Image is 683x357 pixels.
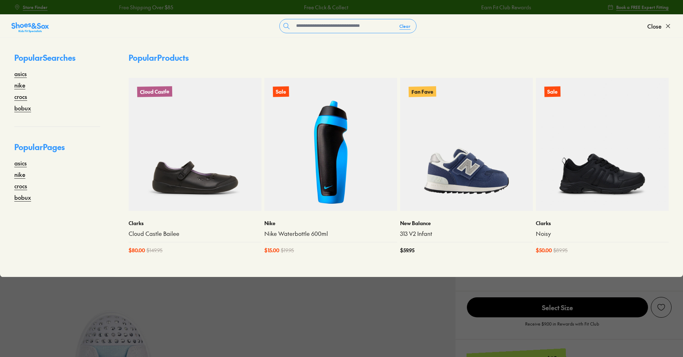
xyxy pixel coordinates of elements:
[409,86,436,97] p: Fan Fave
[23,4,48,10] span: Store Finder
[281,247,294,254] span: $ 19.95
[481,4,531,11] a: Earn Fit Club Rewards
[616,4,669,10] span: Book a FREE Expert Fitting
[14,170,25,179] a: nike
[304,4,348,11] a: Free Click & Collect
[14,193,31,202] a: bobux
[14,52,100,69] p: Popular Searches
[400,247,414,254] span: $ 59.95
[14,182,27,190] a: crocs
[400,78,533,211] a: Fan Fave
[129,78,261,211] a: Cloud Castle
[467,297,648,318] button: Select Size
[129,52,189,64] p: Popular Products
[14,1,48,14] a: Store Finder
[129,230,261,238] a: Cloud Castle Bailee
[11,20,49,32] a: Shoes &amp; Sox
[536,219,669,227] p: Clarks
[536,247,552,254] span: $ 50.00
[264,219,397,227] p: Nike
[647,22,662,30] span: Close
[553,247,568,254] span: $ 89.95
[608,1,669,14] a: Book a FREE Expert Fitting
[400,230,533,238] a: 313 V2 Infant
[544,86,560,97] p: Sale
[14,104,31,112] a: bobux
[11,22,49,33] img: SNS_Logo_Responsive.svg
[264,230,397,238] a: Nike Waterbottle 600ml
[14,141,100,159] p: Popular Pages
[14,92,27,101] a: crocs
[264,78,397,211] a: Sale
[129,247,145,254] span: $ 80.00
[129,219,261,227] p: Clarks
[264,247,279,254] span: $ 15.00
[400,219,533,227] p: New Balance
[14,159,27,167] a: asics
[137,86,172,97] p: Cloud Castle
[536,230,669,238] a: Noisy
[14,81,25,89] a: nike
[394,20,416,33] button: Clear
[525,321,599,333] p: Receive $9.00 in Rewards with Fit Club
[273,86,289,97] p: Sale
[647,18,672,34] button: Close
[119,4,173,11] a: Free Shipping Over $85
[14,69,27,78] a: asics
[651,297,672,318] button: Add to Wishlist
[536,78,669,211] a: Sale
[146,247,163,254] span: $ 149.95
